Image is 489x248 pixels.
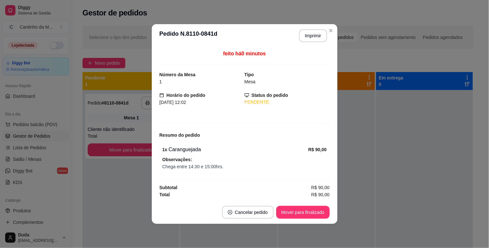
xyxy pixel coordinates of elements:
[160,133,200,138] strong: Resumo do pedido
[222,206,274,219] button: close-circleCancelar pedido
[160,93,164,97] span: calendar
[160,29,218,42] h3: Pedido N. 8110-0841d
[245,72,254,77] strong: Tipo
[162,146,308,153] div: Caranguejada
[167,93,206,98] strong: Horário do pedido
[160,100,186,105] span: [DATE] 12:02
[308,147,327,152] strong: R$ 90,00
[311,184,330,191] span: R$ 90,00
[252,93,289,98] strong: Status do pedido
[162,163,327,170] span: Chega entre 14:30 e 15:00hrs.
[160,79,162,84] span: 1
[228,210,232,215] span: close-circle
[299,29,327,42] button: Imprimir
[311,191,330,198] span: R$ 90,00
[162,147,168,152] strong: 1 x
[162,157,192,162] strong: Observações:
[160,192,170,197] strong: Total
[160,185,178,190] strong: Subtotal
[245,99,330,106] div: PENDENTE
[245,79,256,84] span: Mesa
[276,206,330,219] button: Mover para finalizado
[326,25,336,36] button: Close
[223,51,266,56] span: feito há 0 minutos
[160,72,196,77] strong: Número da Mesa
[245,93,249,97] span: desktop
